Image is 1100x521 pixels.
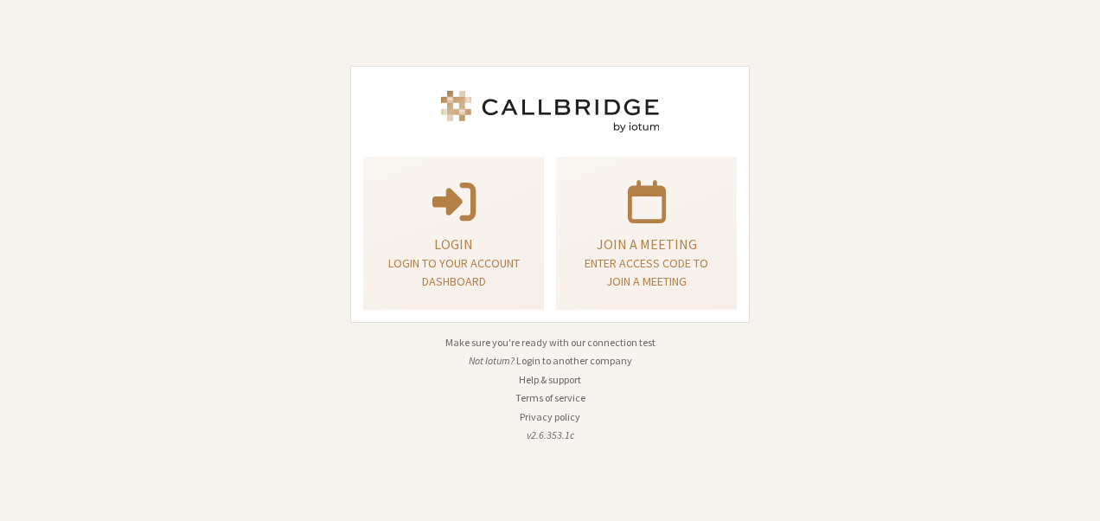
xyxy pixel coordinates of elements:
[515,391,585,404] a: Terms of service
[556,157,737,310] a: Join a meetingEnter access code to join a meeting
[385,234,522,254] p: Login
[578,254,715,291] p: Enter access code to join a meeting
[438,91,662,132] img: Iotum
[520,410,580,423] a: Privacy policy
[385,254,522,291] p: Login to your account dashboard
[350,353,750,369] li: Not Iotum?
[578,234,715,254] p: Join a meeting
[516,353,632,369] button: Login to another company
[519,373,581,386] a: Help & support
[350,428,750,443] li: v2.6.353.1c
[445,336,656,349] a: Make sure you're ready with our connection test
[363,157,544,310] button: LoginLogin to your account dashboard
